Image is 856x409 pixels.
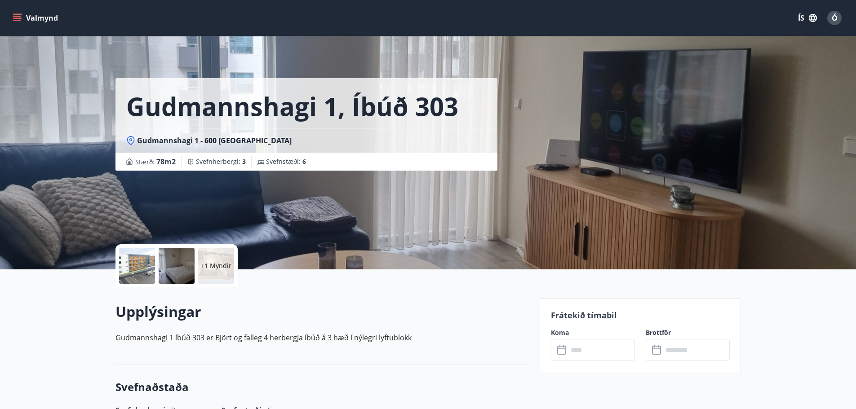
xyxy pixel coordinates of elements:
span: Svefnherbergi : [196,157,246,166]
label: Koma [551,328,635,337]
span: Ó [832,13,838,23]
h3: Svefnaðstaða [115,379,529,395]
button: ÍS [793,10,822,26]
button: Ó [824,7,845,29]
span: 3 [242,157,246,166]
span: 6 [302,157,306,166]
span: Gudmannshagi 1 - 600 [GEOGRAPHIC_DATA] [137,136,292,145]
label: Brottför [646,328,730,337]
h2: Upplýsingar [115,302,529,321]
p: Frátekið tímabil [551,309,730,321]
button: menu [11,10,62,26]
span: Stærð : [135,156,176,167]
span: Svefnstæði : [266,157,306,166]
p: +1 Myndir [201,261,231,270]
span: 78 m2 [156,157,176,167]
p: Gudmannshagi 1 íbúð 303 er Björt og falleg 4 herbergja íbúð á 3 hæð í nýlegri lyftublokk [115,332,529,343]
h1: Gudmannshagi 1, íbúð 303 [126,89,458,123]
